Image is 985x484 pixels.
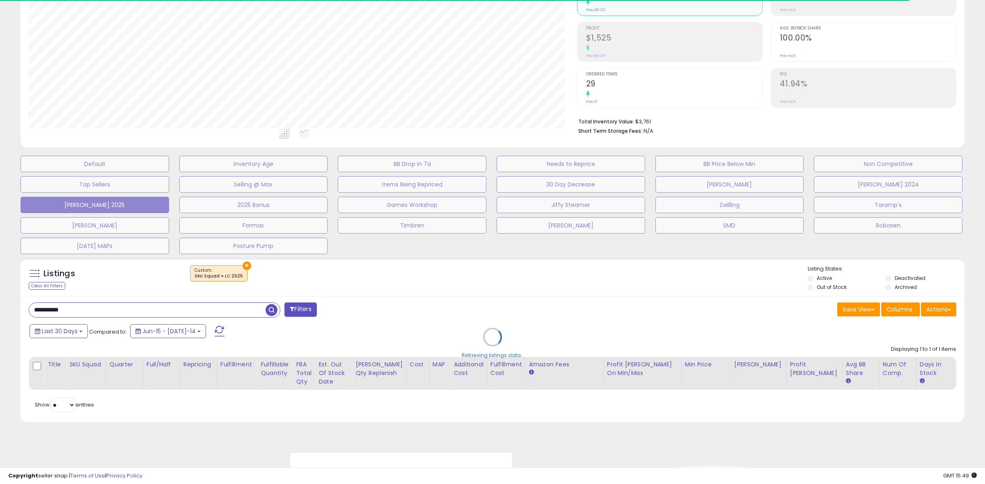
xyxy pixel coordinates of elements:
button: Items Being Repriced [338,176,486,193]
b: Short Term Storage Fees: [578,127,642,134]
button: SMD [655,217,804,234]
h2: $1,525 [586,33,762,44]
button: 30 Day Decrease [497,176,645,193]
small: Prev: 0 [586,99,598,104]
span: Avg. Buybox Share [780,26,956,31]
h2: 100.00% [780,33,956,44]
b: Total Inventory Value: [578,118,634,125]
small: Prev: $0.00 [586,53,605,58]
button: Taramp's [814,197,962,213]
button: BB Drop in 7d [338,156,486,172]
button: Inventory Age [179,156,328,172]
small: Prev: N/A [780,7,796,12]
button: Zwilling [655,197,804,213]
button: Selling @ Max [179,176,328,193]
small: Prev: $0.00 [586,7,605,12]
div: Retrieving listings data.. [462,351,523,359]
button: Needs to Reprice [497,156,645,172]
button: [PERSON_NAME] 2024 [814,176,962,193]
button: [PERSON_NAME] [655,176,804,193]
button: 2025 Bonus [179,197,328,213]
h2: 41.94% [780,79,956,90]
button: Posture Pump [179,238,328,254]
button: BB Price Below Min [655,156,804,172]
button: Top Sellers [21,176,169,193]
button: Formax [179,217,328,234]
button: [PERSON_NAME] [21,217,169,234]
button: Default [21,156,169,172]
button: [DATE] MAPs [21,238,169,254]
h2: 29 [586,79,762,90]
span: Ordered Items [586,72,762,77]
span: ROI [780,72,956,77]
button: Timbren [338,217,486,234]
small: Prev: N/A [780,99,796,104]
button: Non Competitive [814,156,962,172]
button: [PERSON_NAME] 2025 [21,197,169,213]
span: N/A [644,127,653,135]
button: Robosen [814,217,962,234]
button: Jiffy Steamer [497,197,645,213]
span: Profit [586,26,762,31]
small: Prev: N/A [780,53,796,58]
button: Games Workshop [338,197,486,213]
li: $3,761 [578,116,950,126]
button: [PERSON_NAME] [497,217,645,234]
